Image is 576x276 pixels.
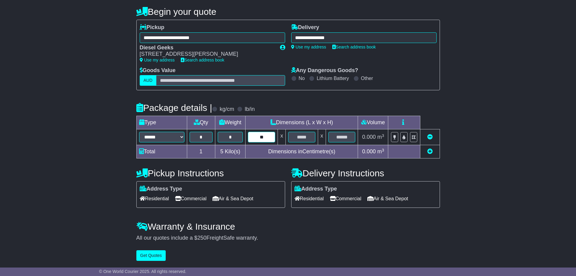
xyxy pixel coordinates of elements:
label: lb/in [245,106,255,113]
label: Address Type [140,186,182,192]
a: Search address book [181,58,224,62]
span: Residential [295,194,324,203]
span: m [377,148,384,155]
td: Qty [187,116,215,129]
h4: Delivery Instructions [291,168,440,178]
a: Search address book [332,45,376,49]
label: Address Type [295,186,337,192]
td: 1 [187,145,215,158]
h4: Pickup Instructions [136,168,285,178]
span: Commercial [175,194,207,203]
a: Use my address [140,58,175,62]
label: No [299,75,305,81]
td: Total [136,145,187,158]
label: Goods Value [140,67,176,74]
div: [STREET_ADDRESS][PERSON_NAME] [140,51,274,58]
td: Dimensions in Centimetre(s) [246,145,358,158]
h4: Begin your quote [136,7,440,17]
td: Dimensions (L x W x H) [246,116,358,129]
label: Pickup [140,24,164,31]
span: m [377,134,384,140]
td: Weight [215,116,246,129]
span: © One World Courier 2025. All rights reserved. [99,269,187,274]
span: Commercial [330,194,361,203]
td: Type [136,116,187,129]
span: Residential [140,194,169,203]
label: kg/cm [220,106,234,113]
sup: 3 [382,133,384,138]
div: All our quotes include a $ FreightSafe warranty. [136,235,440,241]
td: x [318,129,326,145]
h4: Package details | [136,103,212,113]
span: Air & Sea Depot [367,194,408,203]
a: Use my address [291,45,326,49]
button: Get Quotes [136,250,166,261]
span: 0.000 [362,148,376,155]
label: Delivery [291,24,319,31]
sup: 3 [382,148,384,152]
td: Kilo(s) [215,145,246,158]
span: Air & Sea Depot [213,194,253,203]
span: 5 [220,148,223,155]
label: Any Dangerous Goods? [291,67,358,74]
span: 250 [197,235,207,241]
a: Add new item [427,148,433,155]
h4: Warranty & Insurance [136,221,440,231]
label: Lithium Battery [317,75,349,81]
a: Remove this item [427,134,433,140]
span: 0.000 [362,134,376,140]
div: Diesel Geeks [140,45,274,51]
td: Volume [358,116,388,129]
label: AUD [140,75,157,86]
label: Other [361,75,373,81]
td: x [278,129,286,145]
